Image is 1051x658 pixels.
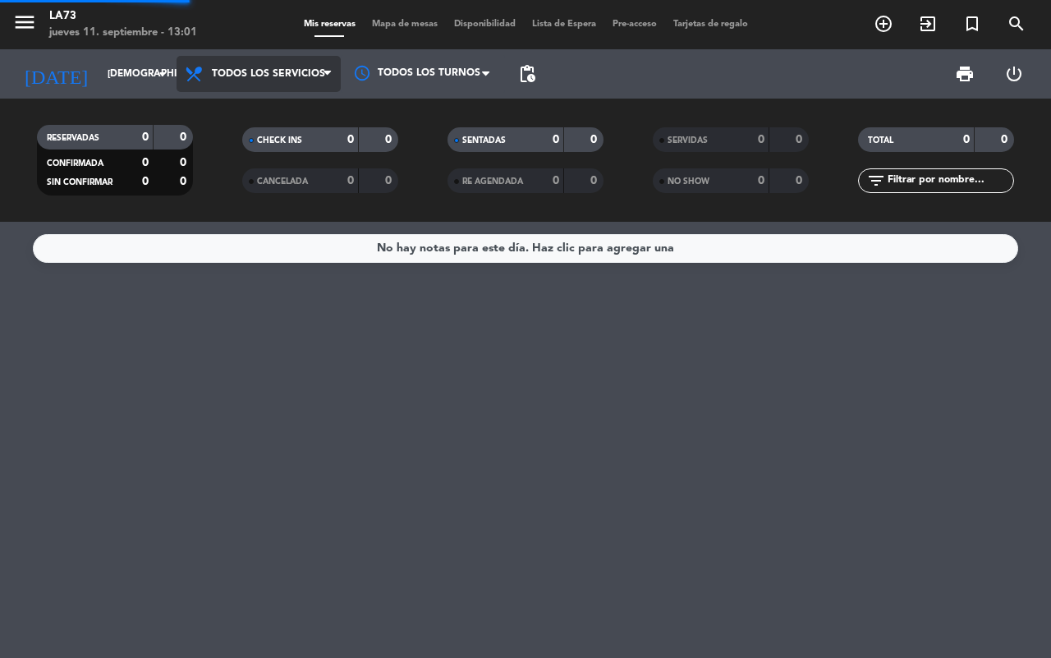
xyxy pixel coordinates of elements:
span: Todos los servicios [212,68,325,80]
i: add_circle_outline [874,14,893,34]
div: jueves 11. septiembre - 13:01 [49,25,197,41]
strong: 0 [553,175,559,186]
i: [DATE] [12,56,99,92]
i: search [1007,14,1026,34]
div: LA73 [49,8,197,25]
strong: 0 [347,175,354,186]
div: LOG OUT [989,49,1039,99]
button: menu [12,10,37,40]
strong: 0 [142,157,149,168]
strong: 0 [142,176,149,187]
span: Tarjetas de regalo [665,20,756,29]
strong: 0 [180,131,190,143]
span: SENTADAS [462,136,506,145]
strong: 0 [590,175,600,186]
span: CANCELADA [257,177,308,186]
strong: 0 [796,175,805,186]
span: print [955,64,975,84]
strong: 0 [758,175,764,186]
i: filter_list [866,171,886,191]
span: Mapa de mesas [364,20,446,29]
strong: 0 [347,134,354,145]
i: arrow_drop_down [153,64,172,84]
strong: 0 [553,134,559,145]
span: RE AGENDADA [462,177,523,186]
strong: 0 [758,134,764,145]
div: No hay notas para este día. Haz clic para agregar una [377,239,674,258]
i: power_settings_new [1004,64,1024,84]
span: SIN CONFIRMAR [47,178,112,186]
strong: 0 [180,176,190,187]
strong: 0 [796,134,805,145]
span: Mis reservas [296,20,364,29]
span: Disponibilidad [446,20,524,29]
span: CHECK INS [257,136,302,145]
strong: 0 [142,131,149,143]
span: SERVIDAS [668,136,708,145]
strong: 0 [385,134,395,145]
span: RESERVADAS [47,134,99,142]
input: Filtrar por nombre... [886,172,1013,190]
span: TOTAL [868,136,893,145]
span: Pre-acceso [604,20,665,29]
strong: 0 [180,157,190,168]
span: NO SHOW [668,177,709,186]
span: pending_actions [517,64,537,84]
strong: 0 [590,134,600,145]
span: Lista de Espera [524,20,604,29]
i: exit_to_app [918,14,938,34]
strong: 0 [963,134,970,145]
i: turned_in_not [962,14,982,34]
strong: 0 [1001,134,1011,145]
span: CONFIRMADA [47,159,103,168]
strong: 0 [385,175,395,186]
i: menu [12,10,37,35]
